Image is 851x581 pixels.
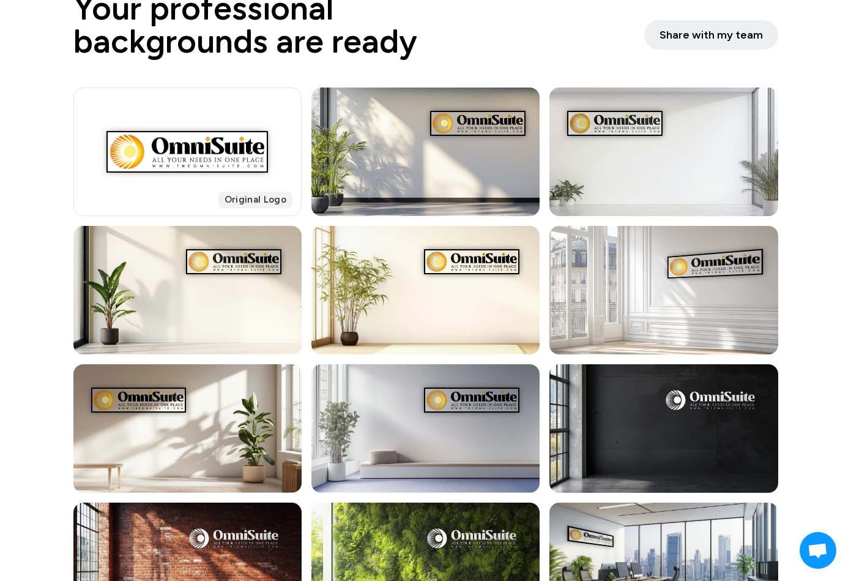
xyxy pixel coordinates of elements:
[644,20,778,50] button: Share with my team
[660,27,763,43] span: Share with my team
[800,532,836,569] div: Open chat
[218,192,292,208] span: Original Logo
[108,132,267,171] img: Project logo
